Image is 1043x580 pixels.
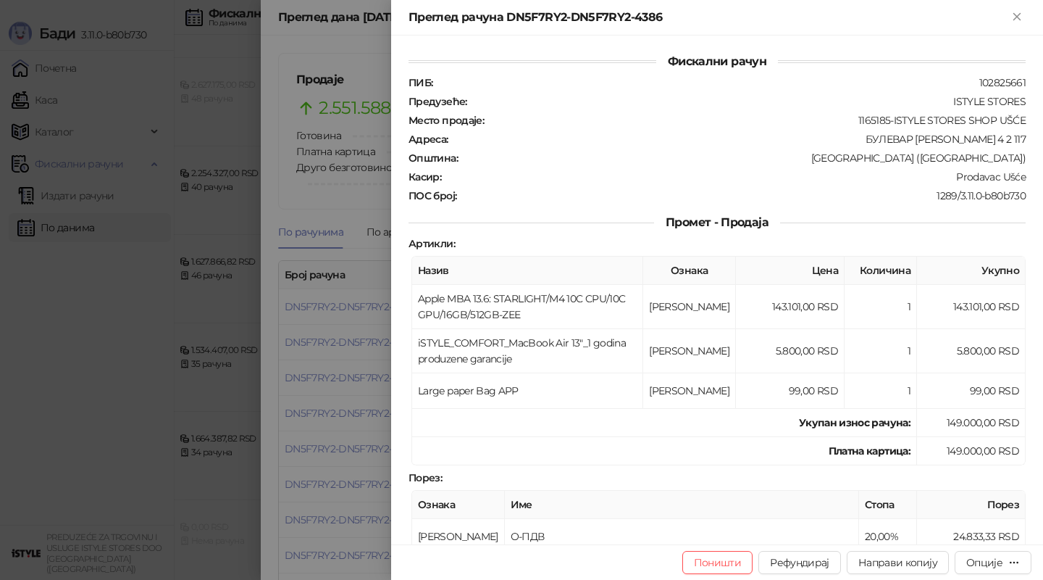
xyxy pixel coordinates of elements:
[643,285,736,329] td: [PERSON_NAME]
[412,519,505,555] td: [PERSON_NAME]
[412,373,643,409] td: Large paper Bag APP
[409,237,455,250] strong: Артикли :
[829,444,910,457] strong: Платна картица :
[917,491,1026,519] th: Порез
[736,373,845,409] td: 99,00 RSD
[859,519,917,555] td: 20,00%
[485,114,1027,127] div: 1165185-ISTYLE STORES SHOP UŠĆE
[409,170,441,183] strong: Касир :
[859,491,917,519] th: Стопа
[917,519,1026,555] td: 24.833,33 RSD
[917,329,1026,373] td: 5.800,00 RSD
[459,152,1027,165] div: [GEOGRAPHIC_DATA] ([GEOGRAPHIC_DATA])
[458,189,1027,202] div: 1289/3.11.0-b80b730
[917,257,1026,285] th: Укупно
[643,257,736,285] th: Ознака
[845,329,917,373] td: 1
[643,329,736,373] td: [PERSON_NAME]
[505,519,859,555] td: О-ПДВ
[412,329,643,373] td: iSTYLE_COMFORT_MacBook Air 13"_1 godina produzene garancije
[409,95,467,108] strong: Предузеће :
[654,215,780,229] span: Промет - Продаја
[409,133,448,146] strong: Адреса :
[736,285,845,329] td: 143.101,00 RSD
[412,257,643,285] th: Назив
[955,551,1031,574] button: Опције
[917,373,1026,409] td: 99,00 RSD
[845,257,917,285] th: Количина
[1008,9,1026,26] button: Close
[412,285,643,329] td: Apple MBA 13.6: STARLIGHT/M4 10C CPU/10C GPU/16GB/512GB-ZEE
[409,9,1008,26] div: Преглед рачуна DN5F7RY2-DN5F7RY2-4386
[505,491,859,519] th: Име
[845,285,917,329] td: 1
[409,152,458,165] strong: Општина :
[858,556,937,569] span: Направи копију
[736,257,845,285] th: Цена
[656,54,778,68] span: Фискални рачун
[409,471,442,484] strong: Порез :
[443,170,1027,183] div: Prodavac Ušće
[409,189,456,202] strong: ПОС број :
[469,95,1027,108] div: ISTYLE STORES
[434,76,1027,89] div: 102825661
[966,556,1002,569] div: Опције
[409,76,432,89] strong: ПИБ :
[643,373,736,409] td: [PERSON_NAME]
[450,133,1027,146] div: БУЛЕВАР [PERSON_NAME] 4 2 117
[917,437,1026,465] td: 149.000,00 RSD
[917,409,1026,437] td: 149.000,00 RSD
[847,551,949,574] button: Направи копију
[736,329,845,373] td: 5.800,00 RSD
[758,551,841,574] button: Рефундирај
[412,491,505,519] th: Ознака
[409,114,484,127] strong: Место продаје :
[845,373,917,409] td: 1
[799,416,910,429] strong: Укупан износ рачуна :
[917,285,1026,329] td: 143.101,00 RSD
[682,551,753,574] button: Поништи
